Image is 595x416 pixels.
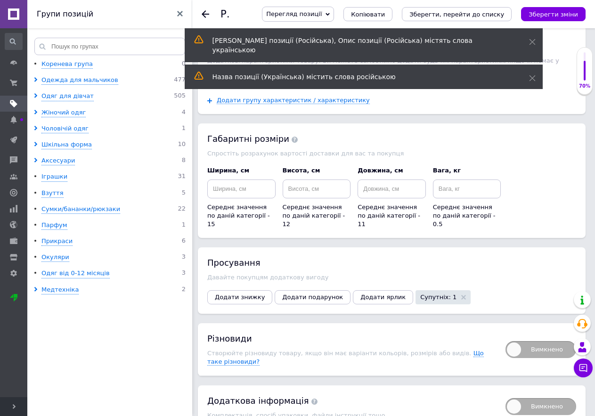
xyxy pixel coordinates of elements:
span: Перегляд позиції [266,10,322,17]
span: Додати знижку [215,294,265,301]
div: Середнє значення по даній категорії - 15 [207,203,276,229]
span: 4 [182,108,186,117]
div: Одежда для мальчиков [41,76,118,85]
span: 31 [178,172,186,181]
div: Прикраси [41,237,73,246]
i: Зберегти, перейти до списку [409,11,504,18]
div: Жіночий одяг [41,108,86,117]
div: Іграшки [41,172,67,181]
div: 70% Якість заповнення [577,47,593,95]
span: Що таке різновиди? [207,350,484,366]
input: Ширина, см [207,179,276,198]
div: [PERSON_NAME] позиції (Російська), Опис позиції (Російська) містять слова українською [212,36,505,55]
span: 505 [174,92,186,101]
span: Довжина, см [358,167,403,174]
div: Додаткова інформація [207,395,496,407]
span: 5 [182,189,186,198]
button: Додати знижку [207,290,272,304]
span: Додати подарунок [282,294,343,301]
div: Середнє значення по даній категорії - 0.5 [433,203,501,229]
span: 1 [182,124,186,133]
span: 3 [182,253,186,262]
span: 477 [174,76,186,85]
div: Спростіть розрахунок вартості доставки для вас та покупця [207,150,576,157]
p: З FreeStyle Libre 2 ви можете забути про проколювання пальців та контролювати рівень глюкози в бу... [9,9,99,137]
div: Парфум [41,221,67,230]
div: Просування [207,257,576,269]
div: Шкільна форма [41,140,92,149]
input: Висота, см [283,179,351,198]
span: Копіювати [351,11,385,18]
div: Сумки/бананки/рюкзаки [41,205,120,214]
button: Зберегти, перейти до списку [402,7,512,21]
span: Вага, кг [433,167,461,174]
span: 8 [182,156,186,165]
input: Вага, кг [433,179,501,198]
div: Повернутися назад [202,10,209,18]
button: Додати ярлик [353,290,413,304]
span: 3 [182,269,186,278]
button: Додати подарунок [275,290,350,304]
div: Назва позиції (Українська) містить слова російською [212,72,505,82]
div: Чоловічій одяг [41,124,89,133]
div: Середнє значення по даній категорії - 12 [283,203,351,229]
div: Габаритні розміри [207,133,576,145]
span: 1 [182,221,186,230]
button: Копіювати [343,7,392,21]
div: Окуляри [41,253,69,262]
div: Одяг від 0-12 місяців [41,269,110,278]
span: Ширина, см [207,167,249,174]
input: Довжина, см [358,179,426,198]
div: Коренева група [41,60,93,69]
div: Середнє значення по даній категорії - 11 [358,203,426,229]
div: Взуття [41,189,64,198]
span: Створюйте різновиду товару, якщо він має варіанти кольорів, розмірів або видів. [207,350,473,357]
span: 0 [182,60,186,69]
button: Зберегти зміни [521,7,586,21]
span: Супутніх: 1 [420,294,456,300]
span: Додати ярлик [360,294,406,301]
span: 22 [178,205,186,214]
div: Медтехніка [41,285,79,294]
h1: Редагування позиції: Сенсор FreeStyle Libre 2 (контроль цукру) [220,8,550,20]
div: Одяг для дівчат [41,92,94,101]
span: Вимкнено [505,398,576,415]
button: Чат з покупцем [574,359,593,377]
span: 10 [178,140,186,149]
span: 6 [182,237,186,246]
div: Аксесуари [41,156,75,165]
span: 2 [182,285,186,294]
span: Вимкнено [505,341,576,358]
span: Висота, см [283,167,320,174]
span: Додати групу характеристик / характеристику [217,97,370,104]
input: Пошук по групах [34,38,185,55]
i: Зберегти зміни [529,11,578,18]
div: Різновиди [207,333,496,344]
div: Давайте покупцям додаткову вигоду [207,274,576,281]
div: 70% [577,83,592,90]
span: Додаткові характеристики товару. Ви можете самостійно додати будь-які характеристики, якщо їх нем... [207,57,559,81]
